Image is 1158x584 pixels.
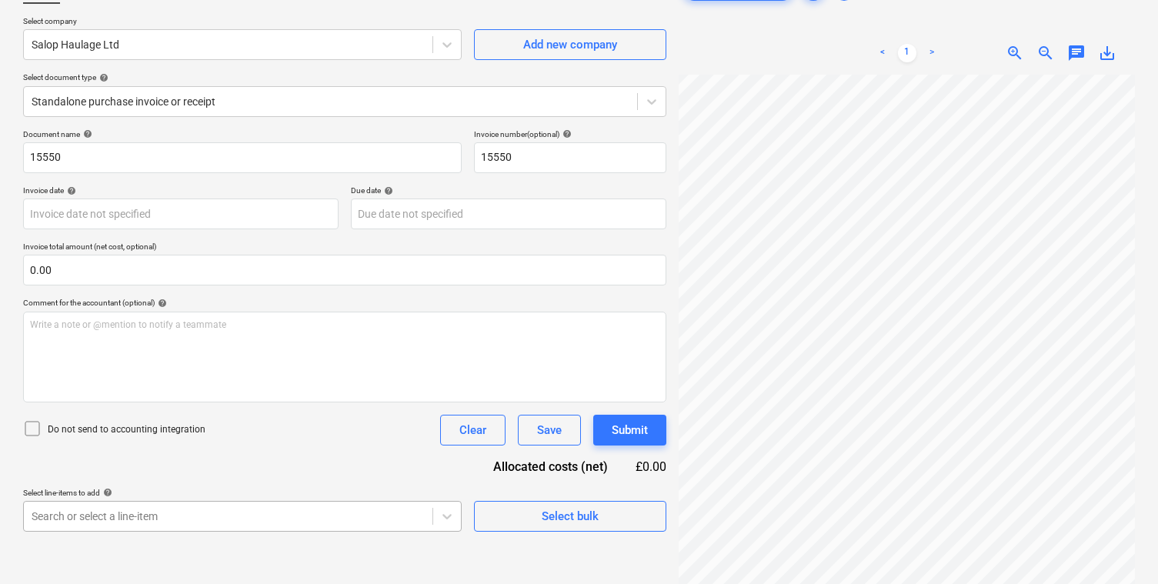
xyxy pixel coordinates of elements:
[48,423,205,436] p: Do not send to accounting integration
[100,488,112,497] span: help
[523,35,617,55] div: Add new company
[23,142,462,173] input: Document name
[23,199,339,229] input: Invoice date not specified
[559,129,572,138] span: help
[23,242,666,255] p: Invoice total amount (net cost, optional)
[1081,510,1158,584] iframe: Chat Widget
[64,186,76,195] span: help
[23,72,666,82] div: Select document type
[23,298,666,308] div: Comment for the accountant (optional)
[96,73,108,82] span: help
[23,255,666,285] input: Invoice total amount (net cost, optional)
[23,129,462,139] div: Document name
[351,199,666,229] input: Due date not specified
[440,415,506,446] button: Clear
[537,420,562,440] div: Save
[593,415,666,446] button: Submit
[518,415,581,446] button: Save
[474,129,666,139] div: Invoice number (optional)
[155,299,167,308] span: help
[474,29,666,60] button: Add new company
[612,420,648,440] div: Submit
[1098,44,1116,62] span: save_alt
[1036,44,1055,62] span: zoom_out
[632,458,666,476] div: £0.00
[873,44,892,62] a: Previous page
[466,458,632,476] div: Allocated costs (net)
[459,420,486,440] div: Clear
[542,506,599,526] div: Select bulk
[474,142,666,173] input: Invoice number
[923,44,941,62] a: Next page
[381,186,393,195] span: help
[23,185,339,195] div: Invoice date
[1006,44,1024,62] span: zoom_in
[474,501,666,532] button: Select bulk
[23,16,462,29] p: Select company
[898,44,916,62] a: Page 1 is your current page
[1067,44,1086,62] span: chat
[351,185,666,195] div: Due date
[80,129,92,138] span: help
[23,488,462,498] div: Select line-items to add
